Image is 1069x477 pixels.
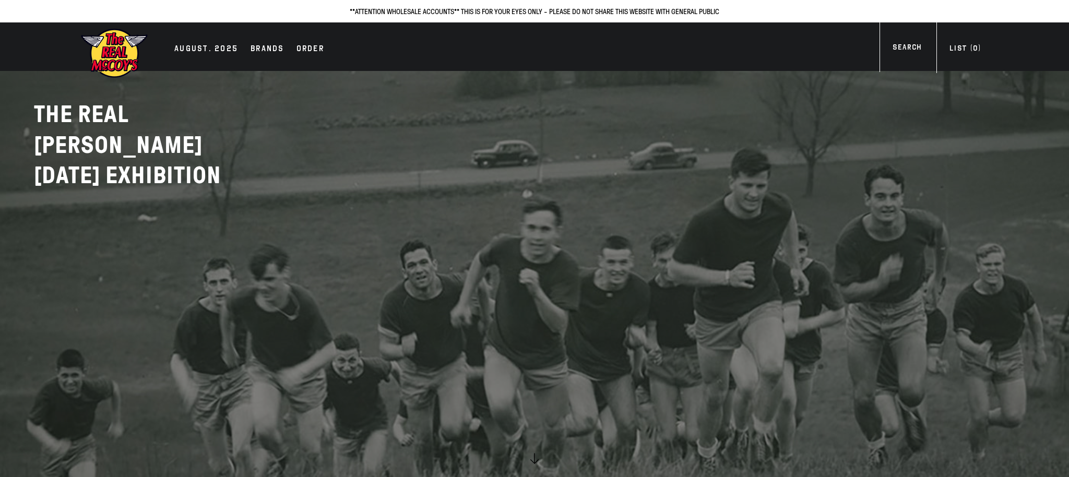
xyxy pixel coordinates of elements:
div: Search [893,42,921,56]
p: [DATE] EXHIBITION [34,160,295,191]
a: List (0) [936,43,994,57]
div: List ( ) [949,43,981,57]
a: Order [291,42,329,57]
div: Brands [251,42,284,57]
a: AUGUST. 2025 [169,42,243,57]
div: AUGUST. 2025 [174,42,238,57]
div: Order [296,42,324,57]
a: Search [880,42,934,56]
h2: THE REAL [PERSON_NAME] [34,99,295,191]
span: 0 [973,44,978,53]
p: **ATTENTION WHOLESALE ACCOUNTS** THIS IS FOR YOUR EYES ONLY - PLEASE DO NOT SHARE THIS WEBSITE WI... [10,5,1059,17]
img: mccoys-exhibition [80,28,148,79]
